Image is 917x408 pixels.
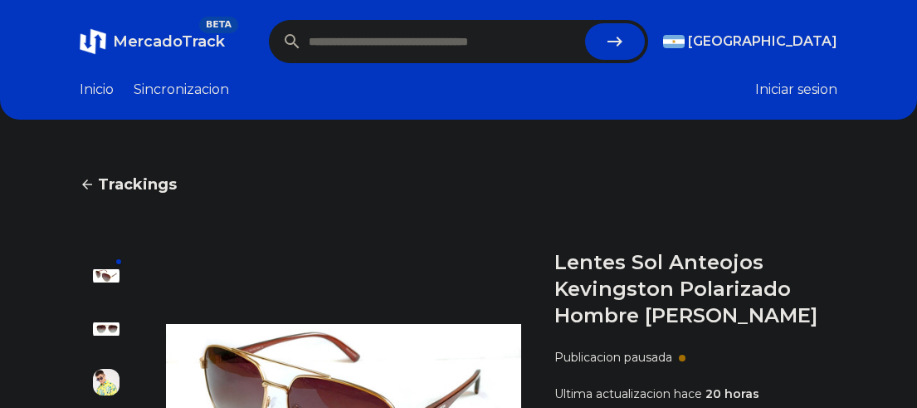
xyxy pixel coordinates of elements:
[688,32,837,52] span: [GEOGRAPHIC_DATA]
[554,249,837,329] h1: Lentes Sol Anteojos Kevingston Polarizado Hombre [PERSON_NAME]
[554,349,672,366] p: Publicacion pausada
[113,32,225,51] span: MercadoTrack
[93,263,120,289] img: Lentes Sol Anteojos Kevingston Polarizado Hombre Kvn Vincent
[80,28,225,55] a: MercadoTrackBETA
[80,173,837,196] a: Trackings
[134,80,229,100] a: Sincronizacion
[93,316,120,342] img: Lentes Sol Anteojos Kevingston Polarizado Hombre Kvn Vincent
[755,80,837,100] button: Iniciar sesion
[199,17,238,33] span: BETA
[80,28,106,55] img: MercadoTrack
[98,173,177,196] span: Trackings
[93,369,120,396] img: Lentes Sol Anteojos Kevingston Polarizado Hombre Kvn Vincent
[663,32,837,52] button: [GEOGRAPHIC_DATA]
[554,386,702,401] span: Ultima actualizacion hace
[663,35,685,48] img: Argentina
[80,80,114,100] a: Inicio
[705,386,759,401] span: 20 horas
